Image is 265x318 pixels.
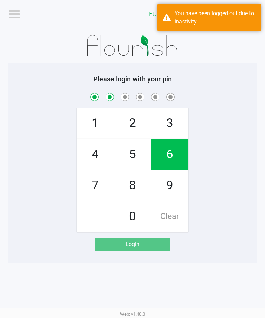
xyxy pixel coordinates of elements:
span: Ft. Myers WC [149,10,216,18]
span: 0 [114,201,151,232]
div: You have been logged out due to inactivity [175,9,256,26]
span: 7 [77,170,114,201]
span: Web: v1.40.0 [120,311,145,317]
span: 8 [114,170,151,201]
span: 5 [114,139,151,170]
span: 2 [114,108,151,138]
span: 9 [151,170,188,201]
span: 3 [151,108,188,138]
span: 1 [77,108,114,138]
span: Clear [151,201,188,232]
h5: Please login with your pin [13,75,252,83]
span: 4 [77,139,114,170]
span: 6 [151,139,188,170]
